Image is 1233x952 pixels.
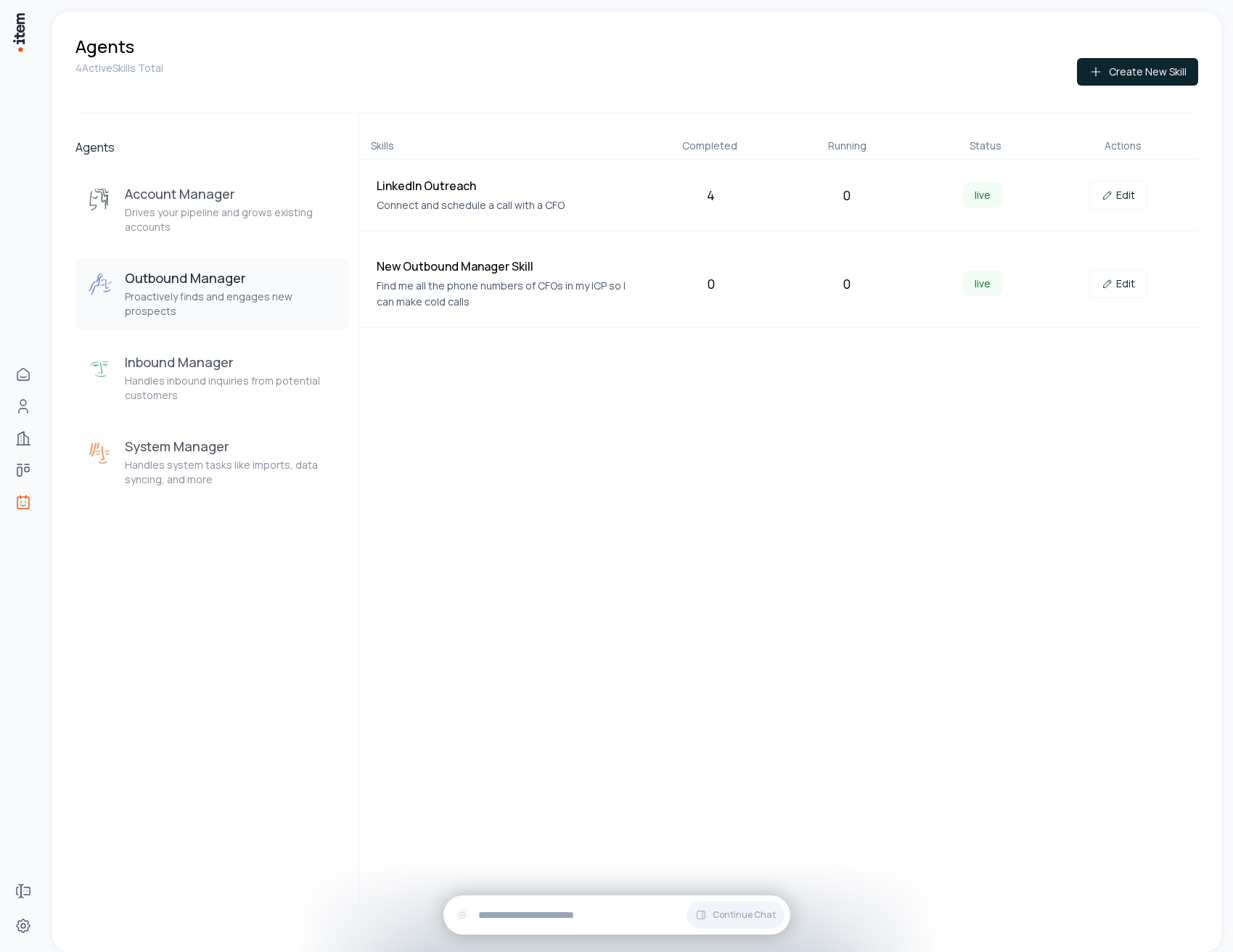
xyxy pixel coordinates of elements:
p: 4 Active Skills Total [75,61,163,75]
button: Create New Skill [1077,58,1198,86]
div: 4 [649,185,773,205]
div: Continue Chat [443,895,790,935]
div: Completed [647,139,773,153]
p: Handles inbound inquiries from potential customers [125,374,338,403]
p: Handles system tasks like imports, data syncing, and more [125,458,338,487]
a: Home [9,360,38,389]
h4: New Outbound Manager Skill [377,258,637,275]
button: System ManagerSystem ManagerHandles system tasks like imports, data syncing, and more [75,426,350,498]
h3: System Manager [125,438,338,455]
h2: Agents [75,139,350,156]
div: 0 [785,274,909,294]
p: Drives your pipeline and grows existing accounts [125,205,338,234]
button: Inbound ManagerInbound ManagerHandles inbound inquiries from potential customers [75,342,350,414]
h3: Outbound Manager [125,269,338,287]
p: Connect and schedule a call with a CFO [377,197,637,213]
a: Edit [1089,181,1147,210]
div: Status [922,139,1049,153]
a: Forms [9,877,38,906]
div: 0 [785,185,909,205]
button: Account ManagerAccount ManagerDrives your pipeline and grows existing accounts [75,173,350,246]
h1: Agents [75,35,134,58]
h3: Inbound Manager [125,353,338,371]
img: System Manager [87,440,113,467]
span: Continue Chat [713,909,776,921]
a: Settings [9,911,38,940]
div: Skills [371,139,635,153]
h4: LinkedIn Outreach [377,177,637,194]
h3: Account Manager [125,185,338,202]
p: Proactively finds and engages new prospects [125,290,338,319]
a: Contacts [9,392,38,421]
img: Outbound Manager [87,272,113,298]
img: Item Brain Logo [12,12,26,53]
p: Find me all the phone numbers of CFOs in my ICP so I can make cold calls [377,278,637,310]
a: Agents [9,488,38,517]
div: 0 [649,274,773,294]
span: live [963,271,1002,296]
button: Continue Chat [687,901,785,929]
img: Inbound Manager [87,356,113,382]
div: Actions [1060,139,1187,153]
div: Running [785,139,911,153]
img: Account Manager [87,188,113,214]
span: live [963,182,1002,208]
a: deals [9,456,38,485]
button: Outbound ManagerOutbound ManagerProactively finds and engages new prospects [75,258,350,330]
a: Companies [9,424,38,453]
a: Edit [1089,269,1147,298]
